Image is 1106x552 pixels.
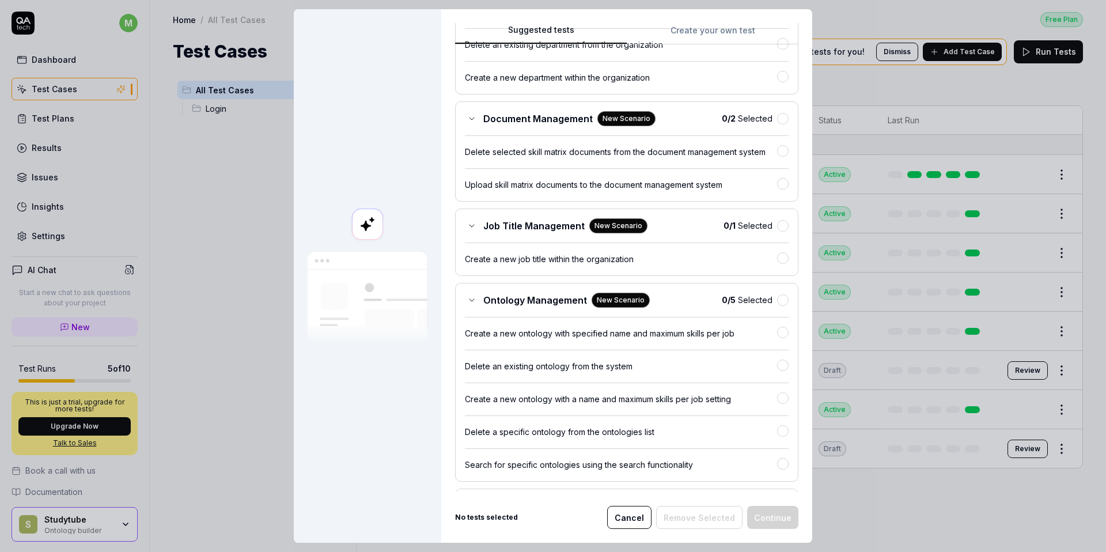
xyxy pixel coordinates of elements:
div: Search for specific ontologies using the search functionality [465,459,777,471]
button: Suggested tests [455,24,627,44]
span: Selected [724,220,772,232]
div: New Scenario [592,293,650,308]
div: Upload skill matrix documents to the document management system [465,179,777,191]
button: Remove Selected [656,506,743,529]
div: Create a new ontology with specified name and maximum skills per job [465,327,777,339]
div: Delete an existing department from the organization [465,39,777,51]
span: Document Management [483,112,593,126]
b: 0 / 2 [722,114,736,123]
div: New Scenario [597,111,656,126]
span: Ontology Management [483,293,587,307]
span: Job Title Management [483,219,585,233]
span: Selected [722,294,772,306]
img: Our AI scans your site and suggests things to test [308,252,427,343]
div: Delete an existing ontology from the system [465,360,777,372]
div: Create a new job title within the organization [465,253,777,265]
span: Selected [722,112,772,124]
button: Continue [747,506,798,529]
button: Create your own test [627,24,798,44]
button: Cancel [607,506,652,529]
div: Create a new ontology with a name and maximum skills per job setting [465,393,777,405]
div: Create a new department within the organization [465,71,777,84]
b: 0 / 1 [724,221,736,230]
b: 0 / 5 [722,295,736,305]
div: New Scenario [589,218,647,233]
b: No tests selected [455,512,518,523]
div: Delete a specific ontology from the ontologies list [465,426,777,438]
div: Delete selected skill matrix documents from the document management system [465,146,777,158]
